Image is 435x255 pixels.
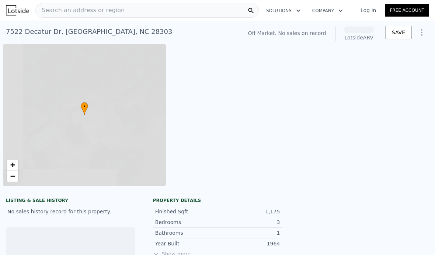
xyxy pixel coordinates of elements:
[217,240,280,247] div: 1964
[10,160,15,170] span: +
[81,103,88,110] span: •
[217,219,280,226] div: 3
[7,160,18,171] a: Zoom in
[414,25,429,40] button: Show Options
[352,7,385,14] a: Log In
[6,205,135,218] div: No sales history record for this property.
[7,171,18,182] a: Zoom out
[385,4,429,17] a: Free Account
[6,198,135,205] div: LISTING & SALE HISTORY
[153,198,282,203] div: Property details
[344,34,374,41] div: Lotside ARV
[217,208,280,215] div: 1,175
[217,229,280,237] div: 1
[10,171,15,181] span: −
[155,240,217,247] div: Year Built
[248,29,326,37] div: Off Market. No sales on record
[155,229,217,237] div: Bathrooms
[81,102,88,115] div: •
[306,4,349,17] button: Company
[155,219,217,226] div: Bedrooms
[260,4,306,17] button: Solutions
[6,27,172,37] div: 7522 Decatur Dr , [GEOGRAPHIC_DATA] , NC 28303
[386,26,411,39] button: SAVE
[36,6,125,15] span: Search an address or region
[155,208,217,215] div: Finished Sqft
[6,5,29,15] img: Lotside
